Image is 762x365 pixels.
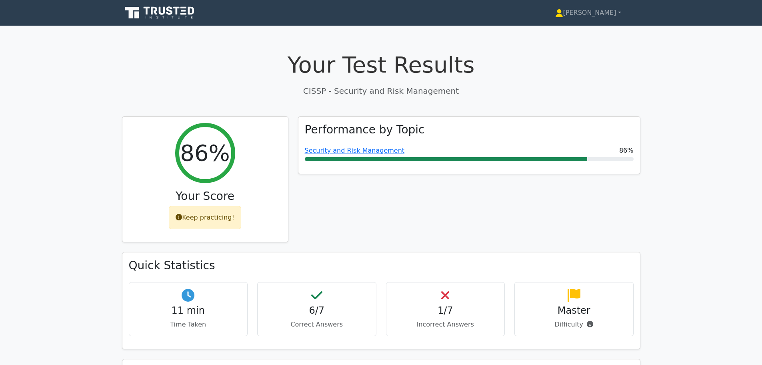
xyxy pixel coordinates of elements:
a: [PERSON_NAME] [536,5,640,21]
h1: Your Test Results [122,51,640,78]
p: Time Taken [136,320,241,329]
p: CISSP - Security and Risk Management [122,85,640,97]
h4: Master [521,305,627,317]
h3: Your Score [129,190,282,203]
h2: 86% [180,139,230,166]
h4: 11 min [136,305,241,317]
p: Incorrect Answers [393,320,498,329]
p: Correct Answers [264,320,370,329]
span: 86% [619,146,634,155]
h3: Performance by Topic [305,123,425,137]
h3: Quick Statistics [129,259,634,272]
h4: 6/7 [264,305,370,317]
div: Keep practicing! [169,206,241,229]
a: Security and Risk Management [305,147,405,154]
p: Difficulty [521,320,627,329]
h4: 1/7 [393,305,498,317]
